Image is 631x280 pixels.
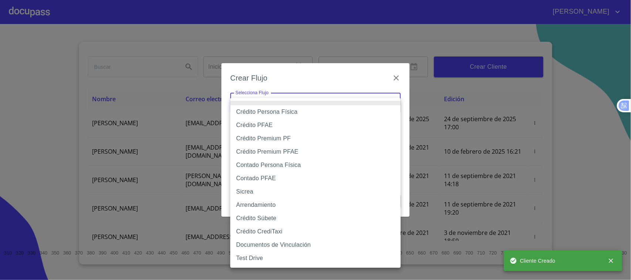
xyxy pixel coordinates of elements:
span: Cliente Creado [510,257,556,264]
li: Contado PFAE [230,172,401,185]
li: Arrendamiento [230,198,401,212]
li: Test Drive [230,252,401,265]
li: Sicrea [230,185,401,198]
li: Crédito PFAE [230,119,401,132]
li: Contado Persona Física [230,158,401,172]
li: Crédito Persona Física [230,105,401,119]
button: close [603,253,619,269]
li: Documentos de Vinculación [230,238,401,252]
li: Crédito Premium PF [230,132,401,145]
li: Crédito Súbete [230,212,401,225]
li: Crédito Premium PFAE [230,145,401,158]
li: Crédito CrediTaxi [230,225,401,238]
li: None [230,101,401,105]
